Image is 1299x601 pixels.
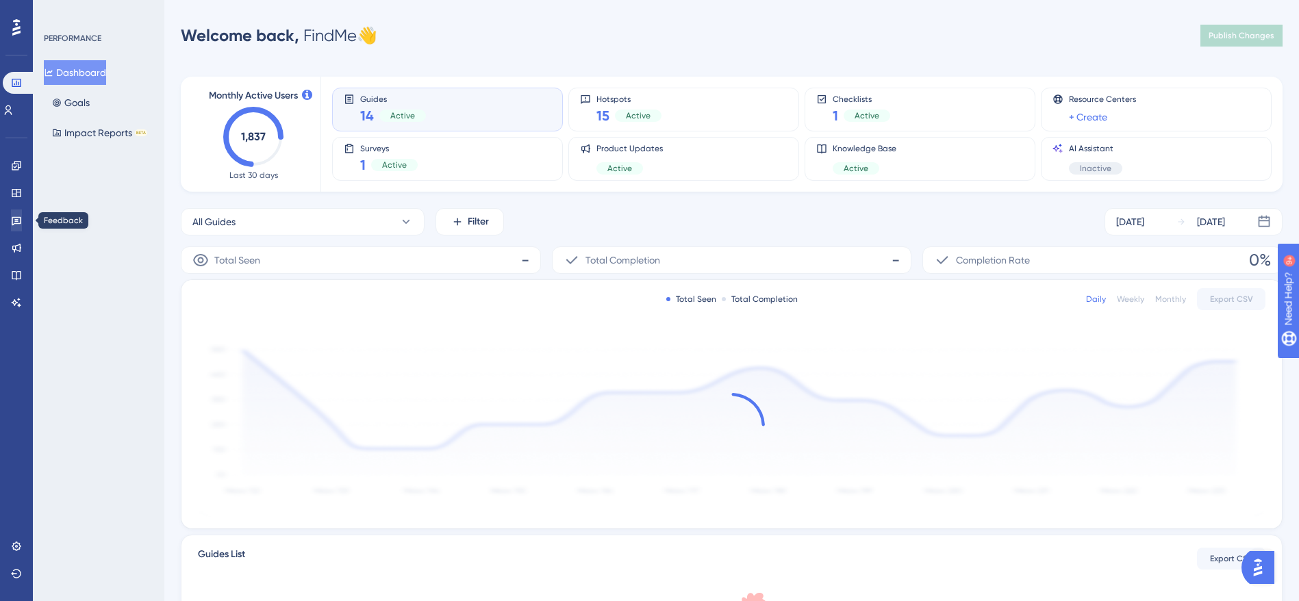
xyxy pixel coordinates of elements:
span: Export CSV [1210,294,1253,305]
span: Surveys [360,143,418,153]
span: Monthly Active Users [209,88,298,104]
button: Filter [436,208,504,235]
div: FindMe 👋 [181,25,377,47]
span: Knowledge Base [833,143,896,154]
a: + Create [1069,109,1107,125]
button: Dashboard [44,60,106,85]
span: Hotspots [596,94,661,103]
span: 15 [596,106,609,125]
button: All Guides [181,208,425,235]
button: Goals [44,90,98,115]
button: Export CSV [1197,548,1265,570]
div: Daily [1086,294,1106,305]
span: Total Completion [585,252,660,268]
span: 1 [360,155,366,175]
span: Welcome back, [181,25,299,45]
span: Total Seen [214,252,260,268]
text: 1,837 [241,130,266,143]
button: Publish Changes [1200,25,1283,47]
span: 1 [833,106,838,125]
span: Active [607,163,632,174]
button: Export CSV [1197,288,1265,310]
div: Weekly [1117,294,1144,305]
div: Total Seen [666,294,716,305]
span: 14 [360,106,374,125]
span: Inactive [1080,163,1111,174]
div: [DATE] [1197,214,1225,230]
div: [DATE] [1116,214,1144,230]
span: Active [382,159,407,170]
div: Total Completion [722,294,798,305]
span: 0% [1249,249,1271,271]
span: - [892,249,900,271]
iframe: UserGuiding AI Assistant Launcher [1241,547,1283,588]
span: Completion Rate [956,252,1030,268]
span: All Guides [192,214,236,230]
div: PERFORMANCE [44,33,101,44]
div: 9+ [93,7,101,18]
span: Active [855,110,879,121]
div: Monthly [1155,294,1186,305]
div: BETA [135,129,147,136]
span: Last 30 days [229,170,278,181]
span: Checklists [833,94,890,103]
span: Guides List [198,546,245,571]
span: AI Assistant [1069,143,1122,154]
button: Impact ReportsBETA [44,120,155,145]
span: Active [844,163,868,174]
span: Active [626,110,651,121]
span: - [521,249,529,271]
span: Publish Changes [1209,30,1274,41]
span: Export CSV [1210,553,1253,564]
span: Product Updates [596,143,663,154]
span: Guides [360,94,426,103]
span: Need Help? [32,3,86,20]
span: Active [390,110,415,121]
span: Resource Centers [1069,94,1136,105]
span: Filter [468,214,489,230]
